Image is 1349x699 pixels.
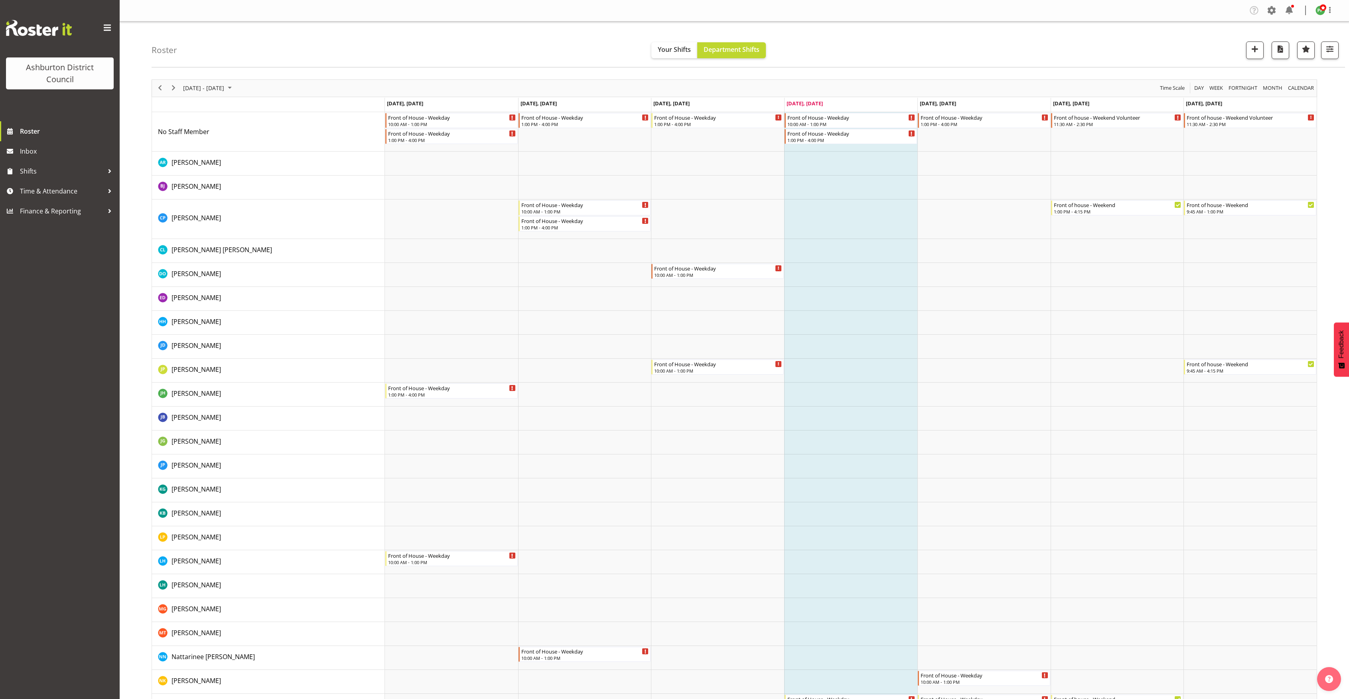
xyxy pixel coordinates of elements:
[521,201,649,209] div: Front of House - Weekday
[388,559,516,565] div: 10:00 AM - 1:00 PM
[654,360,782,368] div: Front of House - Weekday
[921,113,1048,121] div: Front of House - Weekday
[1272,41,1289,59] button: Download a PDF of the roster according to the set date range.
[172,413,221,422] span: [PERSON_NAME]
[152,646,385,670] td: Nattarinee NAT Kliopchael resource
[152,176,385,199] td: Barbara Jaine resource
[521,121,649,127] div: 1:00 PM - 4:00 PM
[521,208,649,215] div: 10:00 AM - 1:00 PM
[152,670,385,694] td: Nicole Ketter resource
[172,413,221,422] a: [PERSON_NAME]
[654,113,782,121] div: Front of House - Weekday
[172,485,221,494] span: [PERSON_NAME]
[172,461,221,470] span: [PERSON_NAME]
[1187,121,1314,127] div: 11:30 AM - 2:30 PM
[167,80,180,97] div: next period
[787,137,915,143] div: 1:00 PM - 4:00 PM
[787,100,823,107] span: [DATE], [DATE]
[172,341,221,350] a: [PERSON_NAME]
[152,45,177,55] h4: Roster
[158,127,209,136] a: No Staff Member
[172,580,221,590] a: [PERSON_NAME]
[20,185,104,197] span: Time & Attendance
[172,604,221,614] a: [PERSON_NAME]
[918,671,1050,686] div: Nicole Ketter"s event - Front of House - Weekday Begin From Friday, October 10, 2025 at 10:00:00 ...
[152,359,385,383] td: Jacqueline Paterson resource
[172,676,221,685] span: [PERSON_NAME]
[172,158,221,167] a: [PERSON_NAME]
[1325,675,1333,683] img: help-xxl-2.png
[1053,100,1089,107] span: [DATE], [DATE]
[168,83,179,93] button: Next
[785,113,917,128] div: No Staff Member"s event - Front of House - Weekday Begin From Thursday, October 9, 2025 at 10:00:...
[152,598,385,622] td: Mark Graham resource
[153,80,167,97] div: previous period
[172,628,221,638] a: [PERSON_NAME]
[155,83,166,93] button: Previous
[1187,113,1314,121] div: Front of house - Weekend Volunteer
[1338,330,1345,358] span: Feedback
[651,113,784,128] div: No Staff Member"s event - Front of House - Weekday Begin From Wednesday, October 8, 2025 at 1:00:...
[385,129,518,144] div: No Staff Member"s event - Front of House - Weekday Begin From Monday, October 6, 2025 at 1:00:00 ...
[1054,121,1181,127] div: 11:30 AM - 2:30 PM
[519,216,651,231] div: Charin Phumcharoen"s event - Front of House - Weekday Begin From Tuesday, October 7, 2025 at 1:00...
[787,113,915,121] div: Front of House - Weekday
[1208,83,1225,93] button: Timeline Week
[918,113,1050,128] div: No Staff Member"s event - Front of House - Weekday Begin From Friday, October 10, 2025 at 1:00:00...
[1051,113,1183,128] div: No Staff Member"s event - Front of house - Weekend Volunteer Begin From Saturday, October 11, 202...
[654,367,782,374] div: 10:00 AM - 1:00 PM
[6,20,72,36] img: Rosterit website logo
[172,676,221,685] a: [PERSON_NAME]
[388,137,516,143] div: 1:00 PM - 4:00 PM
[1334,322,1349,377] button: Feedback - Show survey
[152,502,385,526] td: Kay Begg resource
[152,239,385,263] td: Connor Lysaght resource
[787,121,915,127] div: 10:00 AM - 1:00 PM
[1287,83,1315,93] span: calendar
[1187,367,1314,374] div: 9:45 AM - 4:15 PM
[172,389,221,398] span: [PERSON_NAME]
[152,335,385,359] td: Jackie Driver resource
[653,100,690,107] span: [DATE], [DATE]
[172,293,221,302] a: [PERSON_NAME]
[387,100,423,107] span: [DATE], [DATE]
[521,113,649,121] div: Front of House - Weekday
[521,100,557,107] span: [DATE], [DATE]
[172,652,255,661] a: Nattarinee [PERSON_NAME]
[388,129,516,137] div: Front of House - Weekday
[1184,113,1316,128] div: No Staff Member"s event - Front of house - Weekend Volunteer Begin From Sunday, October 12, 2025 ...
[521,217,649,225] div: Front of House - Weekday
[172,532,221,542] a: [PERSON_NAME]
[1193,83,1205,93] button: Timeline Day
[1187,201,1314,209] div: Front of house - Weekend
[172,213,221,222] span: [PERSON_NAME]
[172,269,221,278] a: [PERSON_NAME]
[152,526,385,550] td: Linda Petrie resource
[1187,208,1314,215] div: 9:45 AM - 1:00 PM
[388,121,516,127] div: 10:00 AM - 1:00 PM
[388,551,516,559] div: Front of House - Weekday
[1159,83,1185,93] span: Time Scale
[172,245,272,254] span: [PERSON_NAME] [PERSON_NAME]
[1262,83,1284,93] button: Timeline Month
[385,113,518,128] div: No Staff Member"s event - Front of House - Weekday Begin From Monday, October 6, 2025 at 10:00:00...
[385,383,518,399] div: James Hope"s event - Front of House - Weekday Begin From Monday, October 6, 2025 at 1:00:00 PM GM...
[172,182,221,191] span: [PERSON_NAME]
[152,574,385,598] td: Lynley Hands resource
[172,556,221,566] a: [PERSON_NAME]
[1287,83,1315,93] button: Month
[651,42,697,58] button: Your Shifts
[152,478,385,502] td: Katie Graham resource
[1297,41,1315,59] button: Highlight an important date within the roster.
[1054,201,1181,209] div: Front of house - Weekend
[651,359,784,375] div: Jacqueline Paterson"s event - Front of House - Weekday Begin From Wednesday, October 8, 2025 at 1...
[152,199,385,239] td: Charin Phumcharoen resource
[1227,83,1259,93] button: Fortnight
[519,200,651,215] div: Charin Phumcharoen"s event - Front of House - Weekday Begin From Tuesday, October 7, 2025 at 10:0...
[152,550,385,574] td: Louisa Horman resource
